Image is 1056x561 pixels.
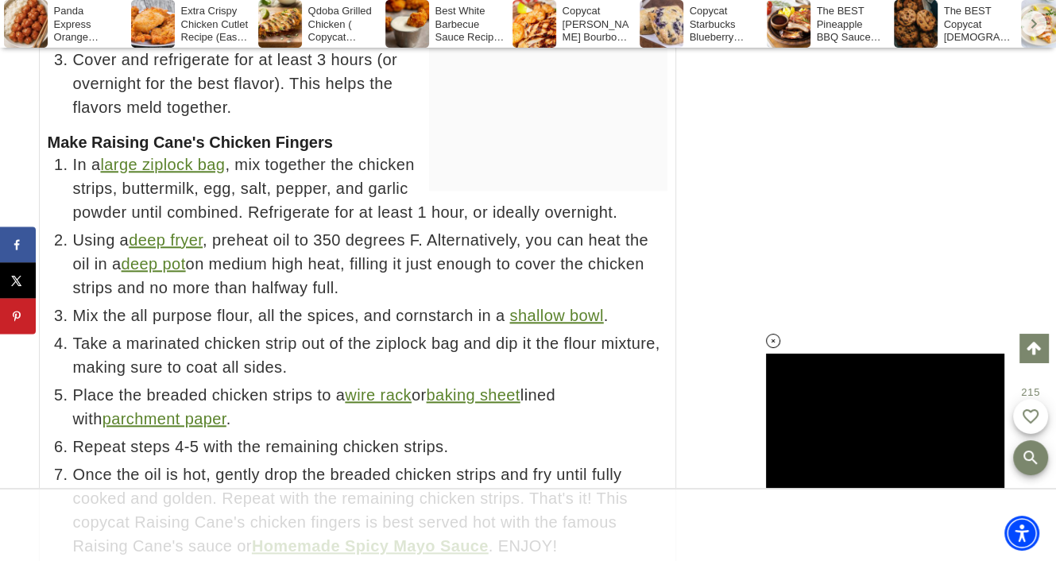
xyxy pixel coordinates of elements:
[73,383,667,431] span: Place the breaded chicken strips to a or lined with .
[100,156,225,173] a: large ziplock bag
[345,386,412,404] a: wire rack
[73,462,667,558] span: Once the oil is hot, gently drop the breaded chicken strips and fry until fully cooked and golden...
[73,48,667,119] span: Cover and refrigerate for at least 3 hours (or overnight for the best flavor). This helps the fla...
[427,386,520,404] a: baking sheet
[103,410,226,428] a: parchment paper
[1004,516,1039,551] div: Accessibility Menu
[73,153,667,224] span: In a , mix together the chicken strips, buttermilk, egg, salt, pepper, and garlic powder until co...
[73,435,667,458] span: Repeat steps 4-5 with the remaining chicken strips.
[73,331,667,379] span: Take a marinated chicken strip out of the ziplock bag and dip it the flour mixture, making sure t...
[48,133,333,151] strong: Make Raising Cane's Chicken Fingers
[129,231,203,249] a: deep fryer
[756,159,994,358] iframe: Advertisement
[73,228,667,300] span: Using a , preheat oil to 350 degrees F. Alternatively, you can heat the oil in a on medium high h...
[122,255,186,273] a: deep pot
[509,307,603,324] a: shallow bowl
[1019,334,1048,362] a: Scroll to top
[73,304,667,327] span: Mix the all purpose flour, all the spices, and cornstarch in a .
[239,489,818,561] iframe: Advertisement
